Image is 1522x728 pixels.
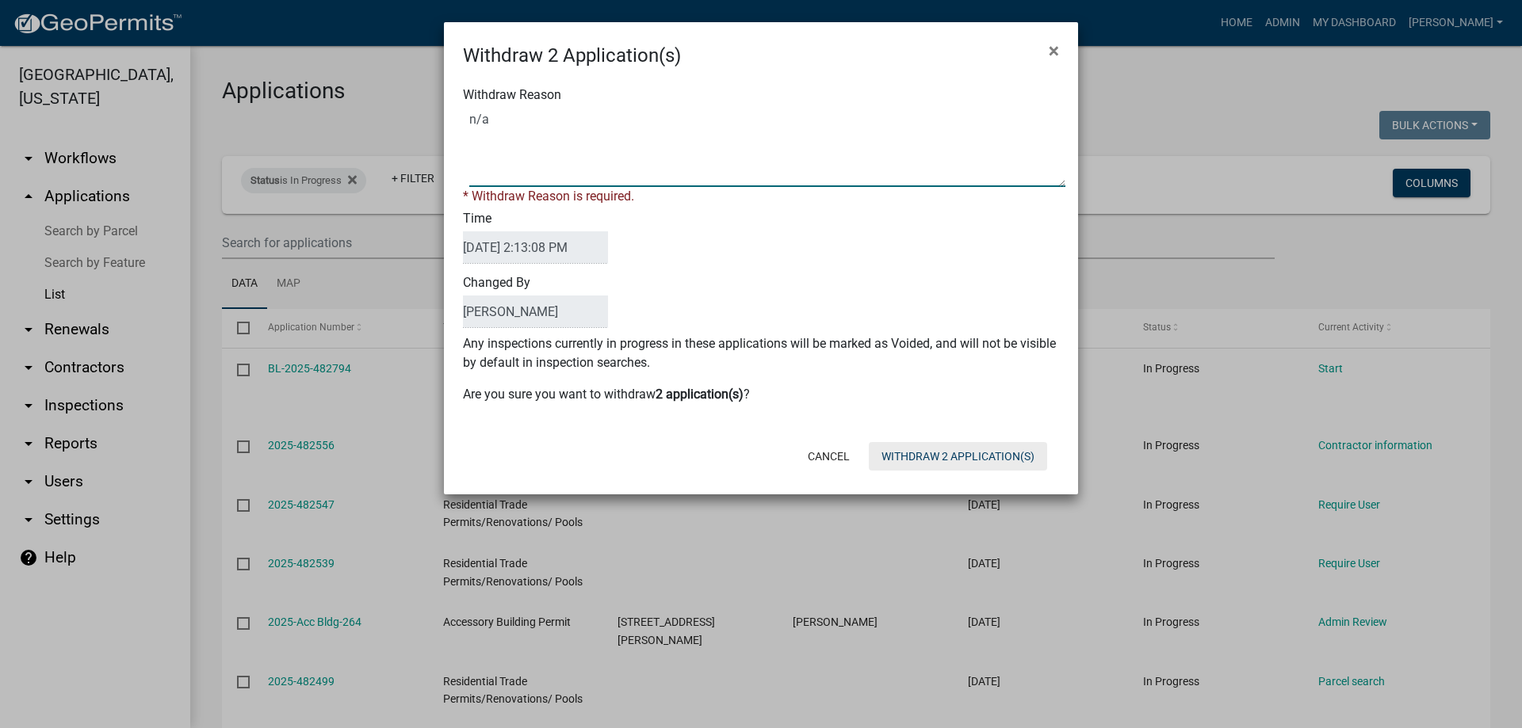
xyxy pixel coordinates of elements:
b: 2 application(s) [656,387,744,402]
input: BulkActionUser [463,295,608,328]
label: Withdraw Reason [463,89,561,101]
button: Withdraw 2 Application(s) [869,442,1047,471]
h4: Withdraw 2 Application(s) [463,41,681,70]
label: Time [463,212,608,264]
span: × [1049,40,1059,62]
input: DateTime [463,231,608,264]
div: * Withdraw Reason is required. [463,187,1059,206]
button: Cancel [795,442,862,471]
button: Close [1036,29,1072,73]
textarea: Withdraw Reason [469,108,1065,187]
p: Any inspections currently in progress in these applications will be marked as Voided, and will no... [463,334,1059,372]
p: Are you sure you want to withdraw ? [463,385,1059,404]
label: Changed By [463,276,608,328]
